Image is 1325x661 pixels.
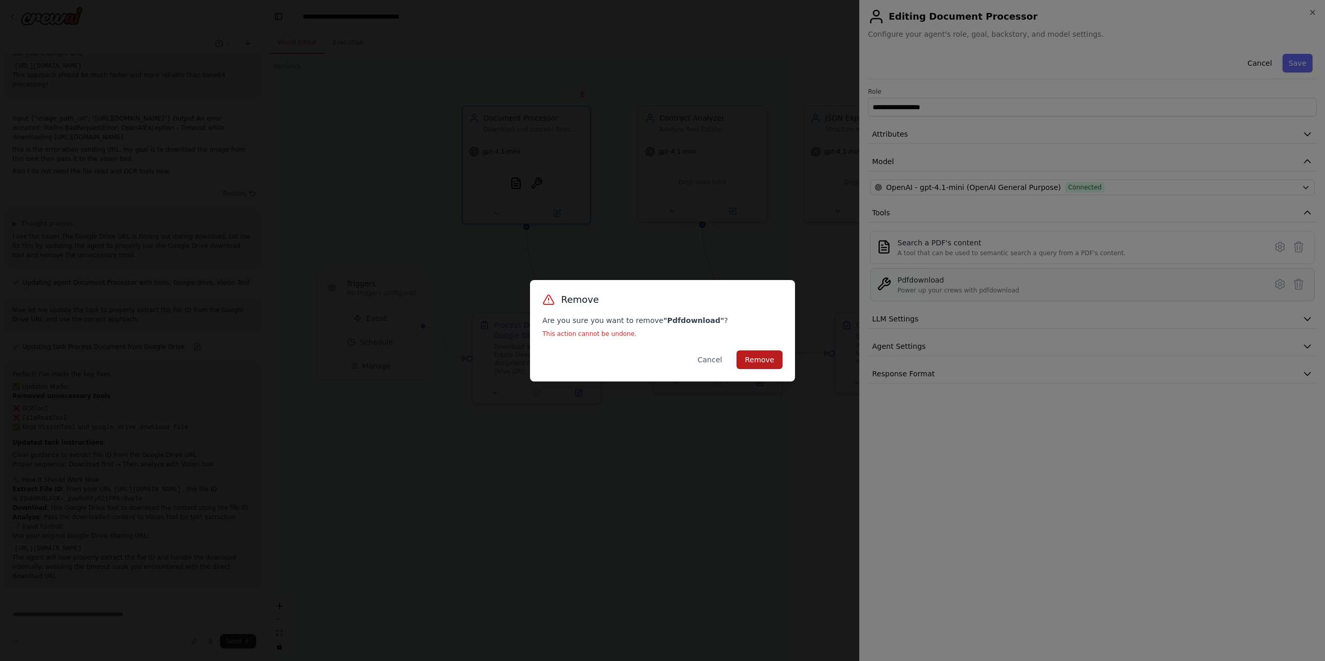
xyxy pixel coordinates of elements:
button: Cancel [689,350,730,369]
h3: Remove [561,292,599,307]
strong: " Pdfdownload " [664,316,724,325]
p: Are you sure you want to remove ? [542,315,783,326]
p: This action cannot be undone. [542,330,783,338]
button: Remove [737,350,783,369]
